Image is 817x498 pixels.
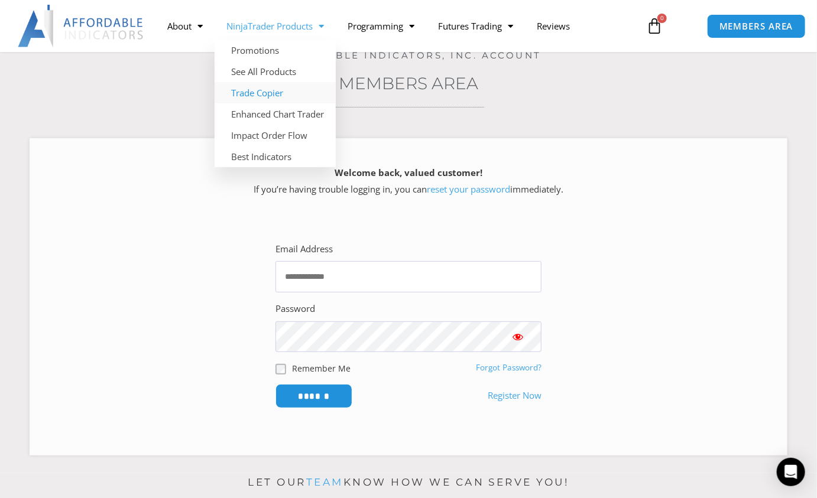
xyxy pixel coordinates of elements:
span: MEMBERS AREA [719,22,793,31]
a: NinjaTrader Products [215,12,336,40]
a: Affordable Indicators, Inc. Account [275,50,542,61]
a: See All Products [215,61,336,82]
a: Impact Order Flow [215,125,336,146]
strong: Welcome back, valued customer! [335,167,482,178]
img: LogoAI | Affordable Indicators – NinjaTrader [18,5,145,47]
button: Show password [494,321,542,352]
a: Register Now [488,388,542,404]
p: If you’re having trouble logging in, you can immediately. [50,165,767,198]
label: Remember Me [292,362,351,375]
a: Enhanced Chart Trader [215,103,336,125]
ul: NinjaTrader Products [215,40,336,167]
a: Futures Trading [427,12,526,40]
label: Email Address [275,241,333,258]
a: Forgot Password? [476,362,542,373]
div: Open Intercom Messenger [777,458,805,486]
a: Programming [336,12,427,40]
a: Trade Copier [215,82,336,103]
a: Reviews [526,12,582,40]
a: Best Indicators [215,146,336,167]
a: Promotions [215,40,336,61]
a: reset your password [427,183,510,195]
label: Password [275,301,315,317]
nav: Menu [155,12,638,40]
a: Members Area [339,73,478,93]
a: team [306,476,343,488]
span: 0 [657,14,667,23]
a: About [155,12,215,40]
a: 0 [628,9,680,43]
a: MEMBERS AREA [707,14,806,38]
